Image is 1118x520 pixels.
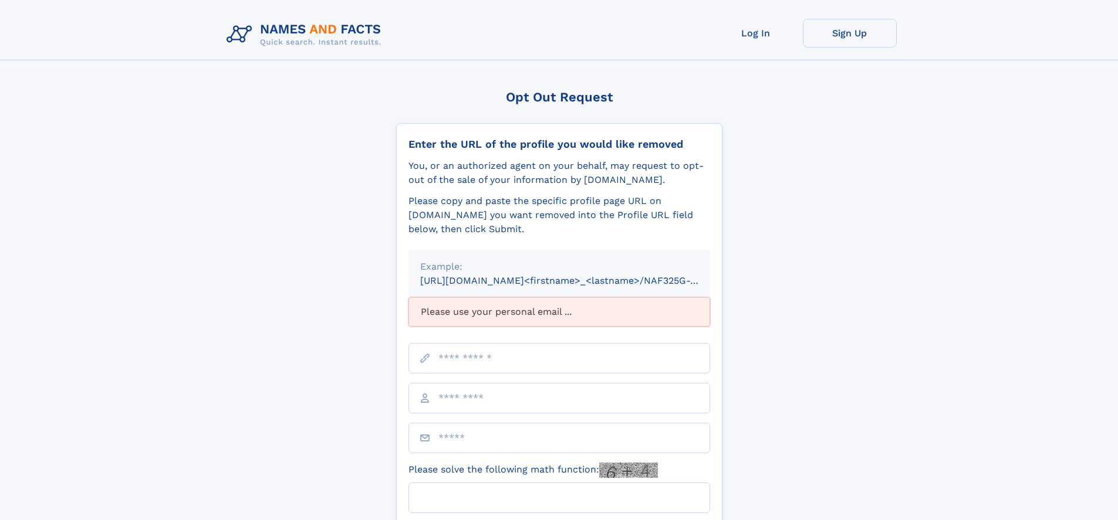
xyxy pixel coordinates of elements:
a: Sign Up [803,19,897,47]
div: Opt Out Request [396,90,722,104]
img: Logo Names and Facts [222,19,391,50]
div: Please copy and paste the specific profile page URL on [DOMAIN_NAME] you want removed into the Pr... [408,194,710,236]
div: Please use your personal email ... [408,297,710,327]
div: Enter the URL of the profile you would like removed [408,138,710,151]
small: [URL][DOMAIN_NAME]<firstname>_<lastname>/NAF325G-xxxxxxxx [420,275,732,286]
a: Log In [709,19,803,47]
div: You, or an authorized agent on your behalf, may request to opt-out of the sale of your informatio... [408,159,710,187]
div: Example: [420,260,698,274]
label: Please solve the following math function: [408,463,658,478]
